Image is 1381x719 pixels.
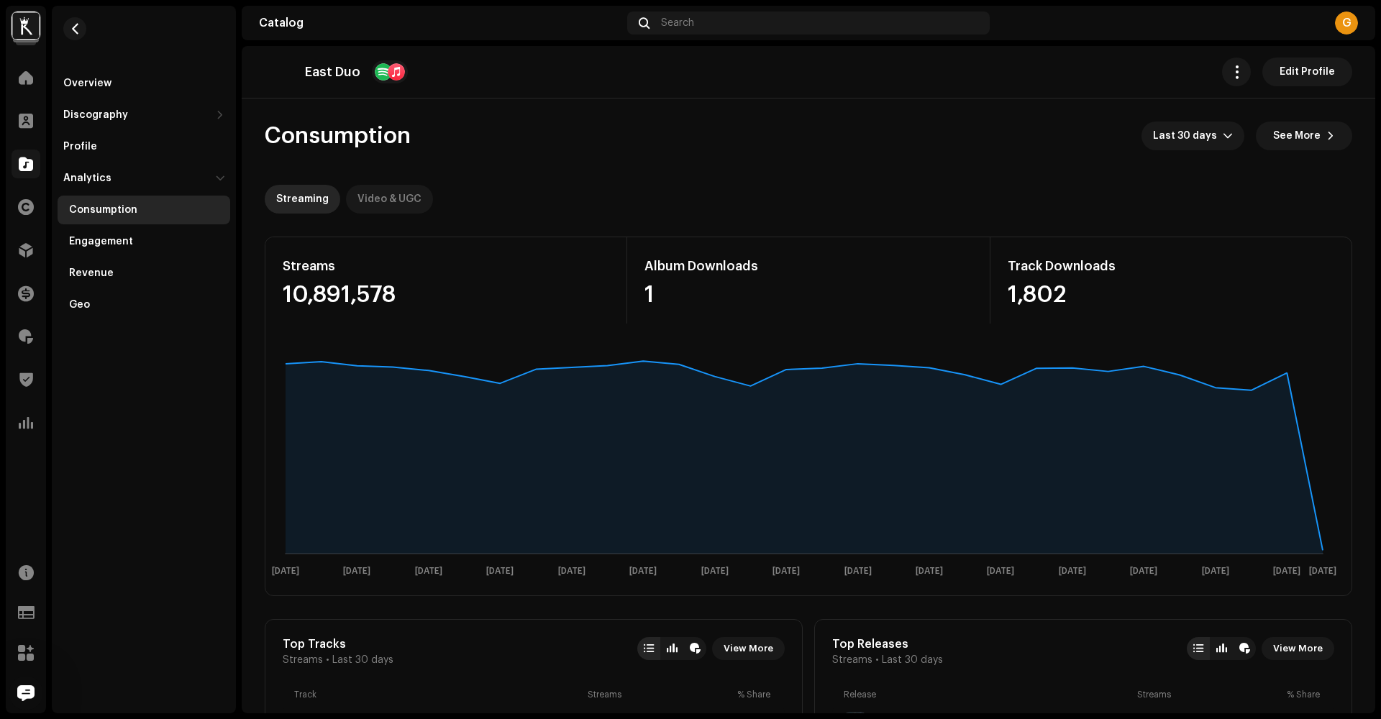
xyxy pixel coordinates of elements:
[305,65,360,80] p: East Duo
[58,227,230,256] re-m-nav-item: Engagement
[69,299,90,311] div: Geo
[58,69,230,98] re-m-nav-item: Overview
[29,102,259,127] p: Hi Gvantsa 👋
[247,23,273,49] div: Close
[916,567,943,576] text: [DATE]
[29,127,259,151] p: How can we help?
[1273,122,1321,150] span: See More
[294,689,582,700] div: Track
[58,164,230,319] re-m-nav-dropdown: Analytics
[1202,567,1229,576] text: [DATE]
[724,634,773,663] span: View More
[63,78,111,89] div: Overview
[486,567,514,576] text: [DATE]
[1262,637,1334,660] button: View More
[737,689,773,700] div: % Share
[21,264,267,290] div: Customer Support
[29,270,241,285] div: Customer Support
[357,185,421,214] div: Video & UGC
[661,17,694,29] span: Search
[832,654,872,666] span: Streams
[9,676,43,710] iframe: Intercom live chat
[1008,255,1334,278] div: Track Downloads
[63,141,97,152] div: Profile
[1287,689,1323,700] div: % Share
[712,637,785,660] button: View More
[272,567,299,576] text: [DATE]
[29,27,52,50] img: logo
[326,654,329,666] span: •
[644,283,972,306] div: 1
[63,173,111,184] div: Analytics
[629,567,657,576] text: [DATE]
[58,101,230,129] re-m-nav-dropdown: Discography
[265,58,293,86] img: 33f931a3-01b6-4193-930a-fdcf24b93069
[69,267,114,279] div: Revenue
[882,654,943,666] span: Last 30 days
[283,255,609,278] div: Streams
[55,485,88,495] span: Home
[415,567,442,576] text: [DATE]
[844,689,1131,700] div: Release
[265,122,411,150] span: Consumption
[332,654,393,666] span: Last 30 days
[1059,567,1086,576] text: [DATE]
[283,637,393,651] div: Top Tracks
[58,259,230,288] re-m-nav-item: Revenue
[259,17,621,29] div: Catalog
[558,567,585,576] text: [DATE]
[29,181,240,196] div: Chat with us
[1273,567,1300,576] text: [DATE]
[276,185,329,214] div: Streaming
[58,290,230,319] re-m-nav-item: Geo
[701,567,729,576] text: [DATE]
[1262,58,1352,86] button: Edit Profile
[1130,567,1157,576] text: [DATE]
[644,255,972,278] div: Album Downloads
[844,567,872,576] text: [DATE]
[191,485,241,495] span: Messages
[1223,122,1233,150] div: dropdown trigger
[987,567,1014,576] text: [DATE]
[343,567,370,576] text: [DATE]
[1280,58,1335,86] span: Edit Profile
[63,109,128,121] div: Discography
[1335,12,1358,35] div: G
[1008,283,1334,306] div: 1,802
[832,637,943,651] div: Top Releases
[1256,122,1352,150] button: See More
[29,243,258,258] div: Create a ticket
[1153,122,1223,150] span: Last 30 days
[588,689,731,700] div: Streams
[772,567,800,576] text: [DATE]
[58,196,230,224] re-m-nav-item: Consumption
[29,196,240,211] div: We typically reply within 12 hours
[196,23,224,52] img: Profile image for Support
[144,449,288,506] button: Messages
[69,204,137,216] div: Consumption
[58,132,230,161] re-m-nav-item: Profile
[1273,634,1323,663] span: View More
[69,236,133,247] div: Engagement
[1309,567,1336,576] text: [DATE]
[875,654,879,666] span: •
[12,12,40,40] img: e9e70cf3-c49a-424f-98c5-fab0222053be
[283,654,323,666] span: Streams
[14,169,273,224] div: Chat with usWe typically reply within 12 hours
[1137,689,1281,700] div: Streams
[283,283,609,306] div: 10,891,578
